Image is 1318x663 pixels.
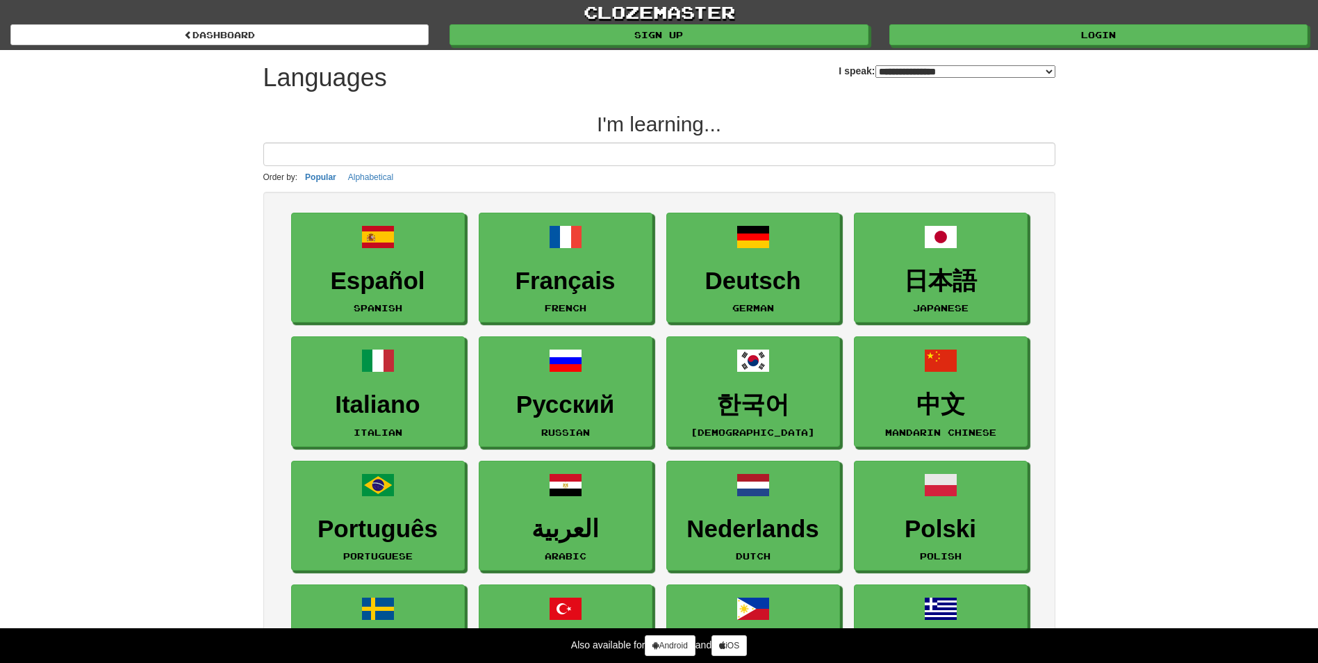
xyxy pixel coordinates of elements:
small: Order by: [263,172,298,182]
h3: 日本語 [862,268,1020,295]
a: PortuguêsPortuguese [291,461,465,571]
a: 中文Mandarin Chinese [854,336,1028,447]
h3: Nederlands [674,516,832,543]
a: Android [645,635,695,656]
select: I speak: [875,65,1055,78]
a: PolskiPolish [854,461,1028,571]
h3: 한국어 [674,391,832,418]
small: [DEMOGRAPHIC_DATA] [691,427,815,437]
a: FrançaisFrench [479,213,652,323]
small: Polish [920,551,962,561]
h3: Português [299,516,457,543]
a: iOS [711,635,747,656]
small: Spanish [354,303,402,313]
a: РусскийRussian [479,336,652,447]
small: Dutch [736,551,771,561]
h3: Deutsch [674,268,832,295]
small: Portuguese [343,551,413,561]
small: Arabic [545,551,586,561]
a: 한국어[DEMOGRAPHIC_DATA] [666,336,840,447]
a: 日本語Japanese [854,213,1028,323]
h3: Italiano [299,391,457,418]
small: German [732,303,774,313]
h3: Polski [862,516,1020,543]
a: EspañolSpanish [291,213,465,323]
label: I speak: [839,64,1055,78]
a: dashboard [10,24,429,45]
h3: Español [299,268,457,295]
small: Japanese [913,303,969,313]
h3: Русский [486,391,645,418]
h3: العربية [486,516,645,543]
small: Mandarin Chinese [885,427,996,437]
small: French [545,303,586,313]
small: Russian [541,427,590,437]
h3: 中文 [862,391,1020,418]
a: NederlandsDutch [666,461,840,571]
button: Alphabetical [344,170,397,185]
h1: Languages [263,64,387,92]
small: Italian [354,427,402,437]
a: Login [889,24,1308,45]
button: Popular [301,170,340,185]
a: DeutschGerman [666,213,840,323]
h3: Français [486,268,645,295]
a: Sign up [450,24,868,45]
a: ItalianoItalian [291,336,465,447]
h2: I'm learning... [263,113,1055,136]
a: العربيةArabic [479,461,652,571]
